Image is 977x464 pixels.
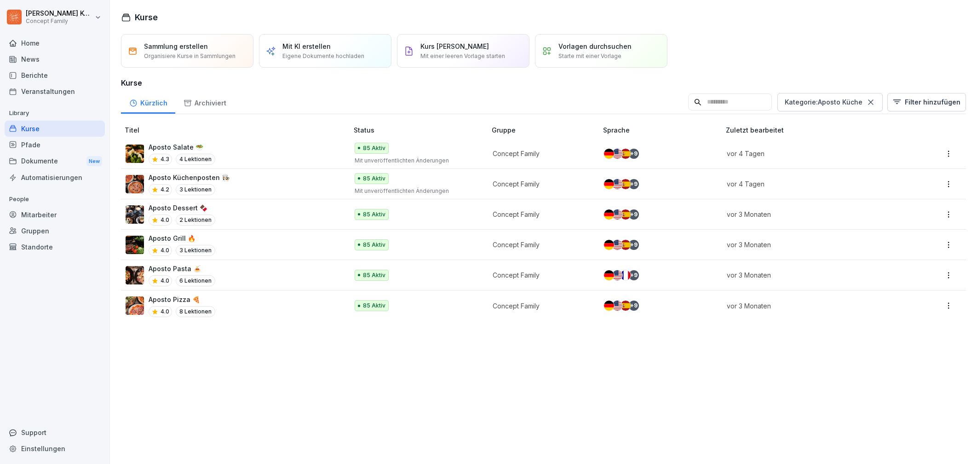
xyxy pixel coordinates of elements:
[126,175,144,193] img: ufp6lg5l1jr1suvv4chl3dk5.png
[176,306,215,317] p: 8 Lektionen
[161,155,169,163] p: 4.3
[5,169,105,186] a: Automatisierungen
[5,207,105,223] a: Mitarbeiter
[176,184,215,195] p: 3 Lektionen
[126,145,144,163] img: vz1zej91exbwa1ox1n2zwc8a.png
[161,186,169,194] p: 4.2
[604,301,614,311] img: de.svg
[604,270,614,280] img: de.svg
[354,125,488,135] p: Status
[629,301,639,311] div: + 9
[621,270,631,280] img: fr.svg
[363,271,385,279] p: 85 Aktiv
[5,67,105,83] a: Berichte
[126,266,144,284] img: kfwmjfxraasqoihdjk8bl5z6.png
[629,270,639,280] div: + 9
[621,240,631,250] img: es.svg
[5,239,105,255] a: Standorte
[727,149,894,158] p: vor 4 Tagen
[176,154,215,165] p: 4 Lektionen
[5,424,105,441] div: Support
[5,192,105,207] p: People
[493,149,588,158] p: Concept Family
[604,179,614,189] img: de.svg
[363,210,385,219] p: 85 Aktiv
[5,106,105,121] p: Library
[355,187,477,195] p: Mit unveröffentlichten Änderungen
[176,275,215,286] p: 6 Lektionen
[282,52,364,60] p: Eigene Dokumente hochladen
[125,125,350,135] p: Titel
[363,144,385,152] p: 85 Aktiv
[492,125,599,135] p: Gruppe
[149,142,215,152] p: Aposto Salate 🥗
[621,179,631,189] img: es.svg
[149,264,215,273] p: Aposto Pasta 🍝
[5,51,105,67] a: News
[603,125,722,135] p: Sprache
[135,11,158,23] h1: Kurse
[612,240,622,250] img: us.svg
[121,90,175,114] div: Kürzlich
[5,153,105,170] div: Dokumente
[363,241,385,249] p: 85 Aktiv
[363,174,385,183] p: 85 Aktiv
[629,209,639,220] div: + 9
[26,10,93,17] p: [PERSON_NAME] Komarov
[144,41,208,51] p: Sammlung erstellen
[629,179,639,189] div: + 9
[144,52,236,60] p: Organisiere Kurse in Sammlungen
[604,240,614,250] img: de.svg
[629,149,639,159] div: + 9
[126,236,144,254] img: cgscee8mifj7cma6mv1dn1y7.png
[175,90,234,114] a: Archiviert
[621,209,631,220] img: es.svg
[612,301,622,311] img: us.svg
[161,216,169,224] p: 4.0
[5,223,105,239] div: Gruppen
[629,240,639,250] div: + 9
[727,240,894,249] p: vor 3 Monaten
[420,41,489,51] p: Kurs [PERSON_NAME]
[126,296,144,315] img: xxnvk0gxiseoslbw5qlxotvo.png
[612,270,622,280] img: us.svg
[149,173,230,182] p: Aposto Küchenposten 👩🏻‍🍳
[727,209,894,219] p: vor 3 Monaten
[126,205,144,224] img: c9ookelvznzhkc9hcdycw4pw.png
[493,179,588,189] p: Concept Family
[558,52,621,60] p: Starte mit einer Vorlage
[493,301,588,311] p: Concept Family
[149,233,215,243] p: Aposto Grill 🔥
[785,98,862,107] div: Kategorie : Aposto Küche
[727,179,894,189] p: vor 4 Tagen
[282,41,331,51] p: Mit KI erstellen
[355,157,477,165] p: Mit unveröffentlichten Änderungen
[727,270,894,280] p: vor 3 Monaten
[621,301,631,311] img: es.svg
[5,35,105,51] a: Home
[5,137,105,153] a: Pfade
[558,41,632,51] p: Vorlagen durchsuchen
[5,121,105,137] a: Kurse
[161,277,169,285] p: 4.0
[5,83,105,99] a: Veranstaltungen
[26,18,93,24] p: Concept Family
[363,302,385,310] p: 85 Aktiv
[727,301,894,311] p: vor 3 Monaten
[161,246,169,255] p: 4.0
[612,179,622,189] img: us.svg
[726,125,905,135] p: Zuletzt bearbeitet
[604,209,614,220] img: de.svg
[161,307,169,316] p: 4.0
[5,441,105,457] a: Einstellungen
[149,295,215,304] p: Aposto Pizza 🍕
